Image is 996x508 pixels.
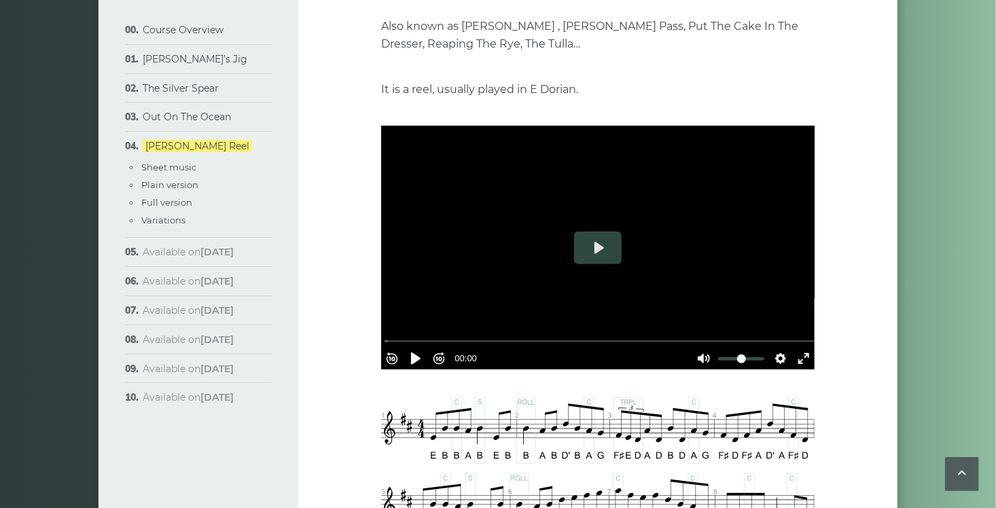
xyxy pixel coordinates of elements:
strong: [DATE] [200,333,234,346]
span: Available on [143,246,234,258]
span: Available on [143,333,234,346]
span: Available on [143,391,234,403]
a: The Silver Spear [143,82,219,94]
a: [PERSON_NAME] Reel [143,140,252,152]
strong: [DATE] [200,391,234,403]
span: Available on [143,275,234,287]
strong: [DATE] [200,363,234,375]
a: [PERSON_NAME]’s Jig [143,53,247,65]
a: Out On The Ocean [143,111,231,123]
a: Course Overview [143,24,224,36]
a: Full version [141,197,192,208]
strong: [DATE] [200,275,234,287]
a: Sheet music [141,162,196,173]
strong: [DATE] [200,246,234,258]
strong: [DATE] [200,304,234,316]
span: Available on [143,304,234,316]
a: Variations [141,215,185,225]
p: It is a reel, usually played in E Dorian. [381,81,815,98]
a: Plain version [141,179,198,190]
p: Also known as [PERSON_NAME] , [PERSON_NAME] Pass, Put The Cake In The Dresser, Reaping The Rye, T... [381,18,815,53]
span: Available on [143,363,234,375]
